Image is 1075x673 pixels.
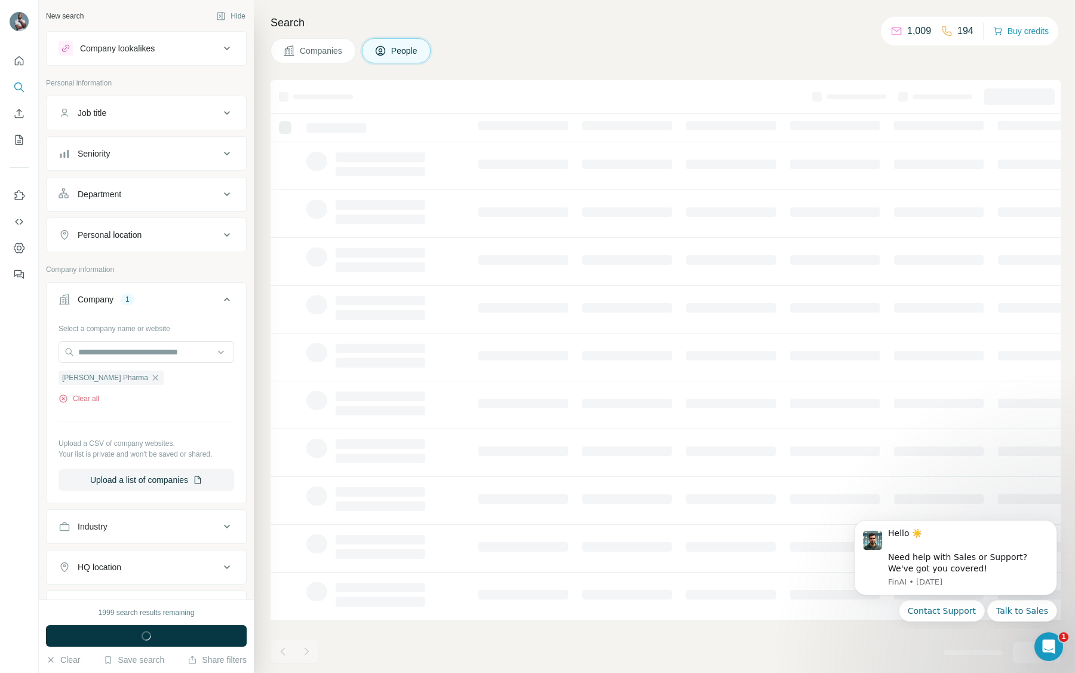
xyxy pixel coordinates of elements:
[59,469,234,491] button: Upload a list of companies
[78,293,113,305] div: Company
[47,285,246,319] button: Company1
[836,509,1075,629] iframe: Intercom notifications message
[78,107,106,119] div: Job title
[47,512,246,541] button: Industry
[47,594,246,622] button: Annual revenue ($)
[10,77,29,98] button: Search
[59,393,99,404] button: Clear all
[78,148,110,160] div: Seniority
[993,23,1049,39] button: Buy credits
[10,211,29,233] button: Use Surfe API
[10,185,29,206] button: Use Surfe on LinkedIn
[46,11,84,22] div: New search
[103,654,164,666] button: Save search
[391,45,419,57] span: People
[957,24,973,38] p: 194
[10,264,29,285] button: Feedback
[46,78,247,88] p: Personal information
[1059,632,1068,642] span: 1
[47,553,246,582] button: HQ location
[62,372,148,383] span: [PERSON_NAME] Pharma
[188,654,247,666] button: Share filters
[47,99,246,127] button: Job title
[80,42,155,54] div: Company lookalikes
[10,129,29,151] button: My lists
[121,294,134,305] div: 1
[1034,632,1063,661] iframe: Intercom live chat
[47,180,246,209] button: Department
[47,34,246,63] button: Company lookalikes
[10,12,29,31] img: Avatar
[10,50,29,72] button: Quick start
[300,45,343,57] span: Companies
[99,607,195,618] div: 1999 search results remaining
[78,188,121,200] div: Department
[59,449,234,460] p: Your list is private and won't be saved or shared.
[10,237,29,259] button: Dashboard
[907,24,931,38] p: 1,009
[78,229,142,241] div: Personal location
[10,103,29,124] button: Enrich CSV
[59,319,234,334] div: Select a company name or website
[46,654,80,666] button: Clear
[59,438,234,449] p: Upload a CSV of company websites.
[46,264,247,275] p: Company information
[78,561,121,573] div: HQ location
[47,221,246,249] button: Personal location
[271,14,1061,31] h4: Search
[47,139,246,168] button: Seniority
[208,7,254,25] button: Hide
[78,521,107,533] div: Industry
